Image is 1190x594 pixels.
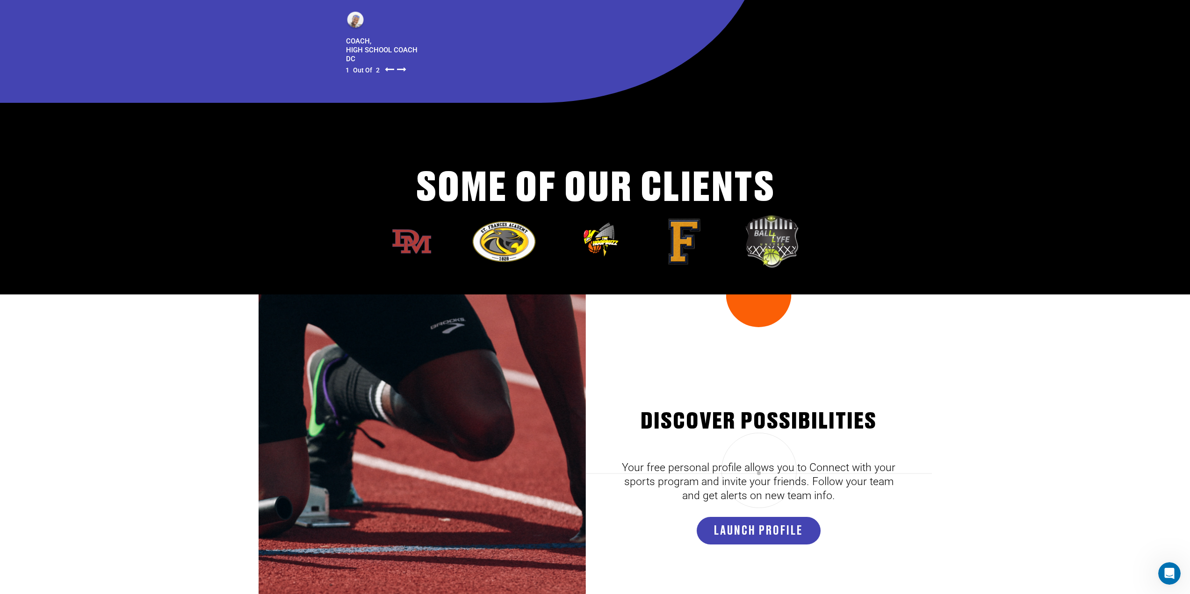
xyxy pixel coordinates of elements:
h1: SOME OF OUR cLIENTS [333,181,857,197]
figcaption: COACH, HIGH SCHOOL COACH DC [346,35,547,64]
h1: DISCOVER POSsIBILITIES [621,409,896,434]
a: LAUNCH PROFILE [697,517,821,544]
img: customer [346,12,365,30]
iframe: Intercom live chat [1158,562,1181,585]
div: 1 2 [318,64,700,75]
span: out of [353,66,372,75]
p: Your free personal profile allows you to Connect with your sports program and invite your friends... [621,442,896,503]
